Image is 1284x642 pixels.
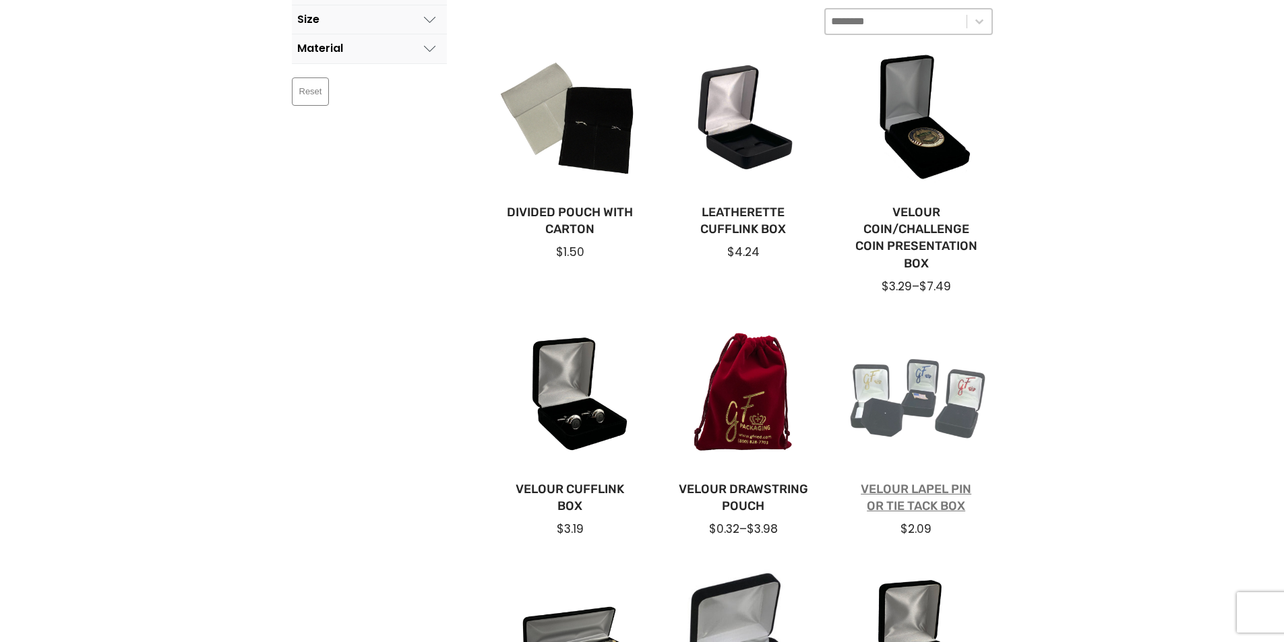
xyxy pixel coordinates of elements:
button: Toggle List [967,9,991,34]
span: $0.32 [709,521,739,537]
div: $1.50 [506,244,636,260]
div: – [678,521,808,537]
span: $7.49 [919,278,951,294]
a: Leatherette Cufflink Box [678,204,808,238]
a: Velour Cufflink Box [506,481,636,515]
a: Velour Drawstring Pouch [678,481,808,515]
div: $2.09 [851,521,981,537]
span: $3.98 [747,521,778,537]
a: Divided Pouch with Carton [506,204,636,238]
button: Size [292,5,447,34]
div: $3.19 [506,521,636,537]
div: Material [297,42,343,55]
a: Velour Coin/Challenge Coin Presentation Box [851,204,981,272]
div: $4.24 [678,244,808,260]
button: Material [292,34,447,63]
a: Velour Lapel Pin or Tie Tack Box [851,481,981,515]
span: $3.29 [882,278,912,294]
div: Size [297,13,319,26]
button: Reset [292,77,330,106]
div: – [851,278,981,294]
